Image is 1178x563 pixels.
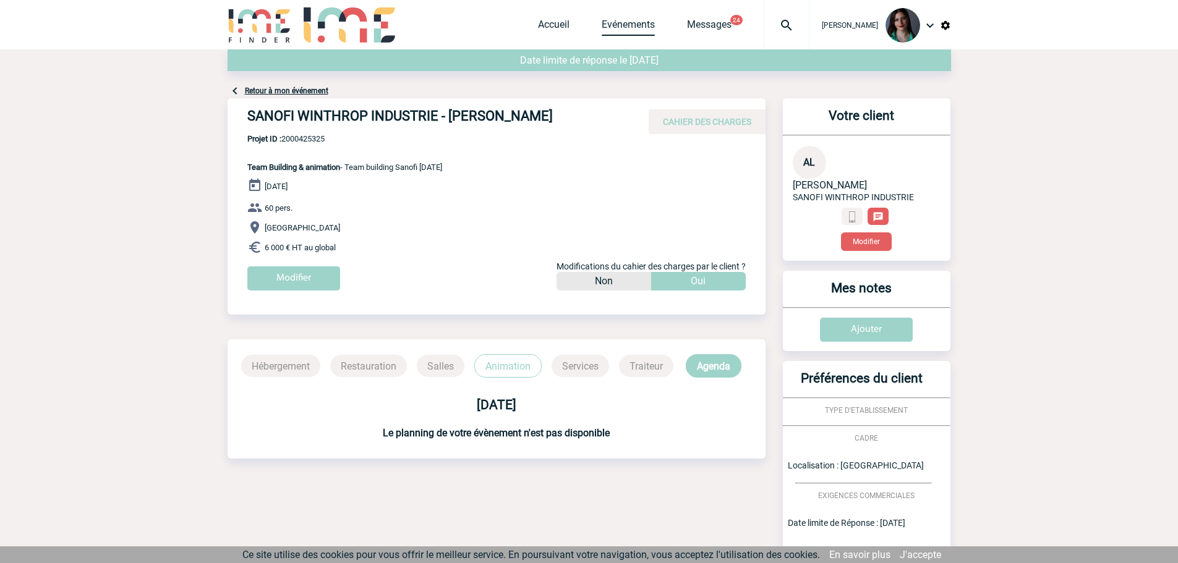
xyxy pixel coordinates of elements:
[829,549,890,561] a: En savoir plus
[793,179,867,191] span: [PERSON_NAME]
[788,108,936,135] h3: Votre client
[247,134,442,143] span: 2000425325
[247,163,340,172] span: Team Building & animation
[855,434,878,442] span: CADRE
[474,354,542,378] p: Animation
[818,491,915,500] span: EXIGENCES COMMERCIALES
[847,211,858,222] img: portable.png
[900,549,941,561] a: J'accepte
[788,518,905,528] span: Date limite de Réponse : [DATE]
[841,232,892,251] button: Modifier
[417,355,464,377] p: Salles
[247,134,281,143] b: Projet ID :
[538,19,570,36] a: Accueil
[619,355,673,377] p: Traiteur
[730,15,743,25] button: 24
[228,427,766,439] h3: Le planning de votre évènement n'est pas disponible
[245,87,328,95] a: Retour à mon événement
[265,243,336,252] span: 6 000 € HT au global
[520,54,659,66] span: Date limite de réponse le [DATE]
[595,272,613,290] p: Non
[241,355,320,377] p: Hébergement
[873,211,884,222] img: chat-24-px-w.png
[822,21,878,30] span: [PERSON_NAME]
[825,406,908,415] span: TYPE D'ETABLISSEMENT
[788,371,936,397] h3: Préférences du client
[691,272,706,290] p: Oui
[242,549,820,561] span: Ce site utilise des cookies pour vous offrir le meilleur service. En poursuivant votre navigation...
[803,156,815,168] span: AL
[247,108,618,129] h4: SANOFI WINTHROP INDUSTRIE - [PERSON_NAME]
[228,7,292,43] img: IME-Finder
[477,397,516,412] b: [DATE]
[686,354,741,378] p: Agenda
[788,281,936,307] h3: Mes notes
[265,182,288,191] span: [DATE]
[788,460,924,470] span: Localisation : [GEOGRAPHIC_DATA]
[247,266,340,290] input: Modifier
[886,8,920,43] img: 131235-0.jpeg
[602,19,655,36] a: Evénements
[265,223,340,232] span: [GEOGRAPHIC_DATA]
[687,19,732,36] a: Messages
[330,355,407,377] p: Restauration
[793,192,914,202] span: SANOFI WINTHROP INDUSTRIE
[663,117,751,127] span: CAHIER DES CHARGES
[557,261,746,271] span: Modifications du cahier des charges par le client ?
[820,318,913,342] input: Ajouter
[552,355,609,377] p: Services
[247,163,442,172] span: - Team building Sanofi [DATE]
[265,203,292,213] span: 60 pers.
